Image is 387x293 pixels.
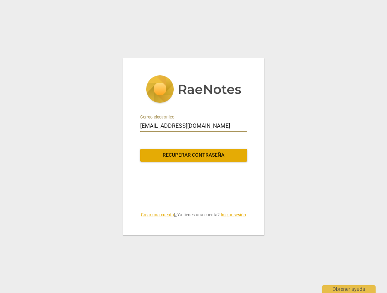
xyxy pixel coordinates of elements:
[322,285,376,293] div: Obtener ayuda
[221,212,246,217] a: Iniciar sesión
[146,152,241,159] span: Recuperar contraseña
[146,75,241,105] img: 5ac2273c67554f335776073100b6d88f.svg
[140,115,174,119] label: Correo electrónico
[140,212,247,218] span: | ¿Ya tienes una cuenta?
[140,149,247,162] button: Recuperar contraseña
[141,212,174,217] a: Crear una cuenta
